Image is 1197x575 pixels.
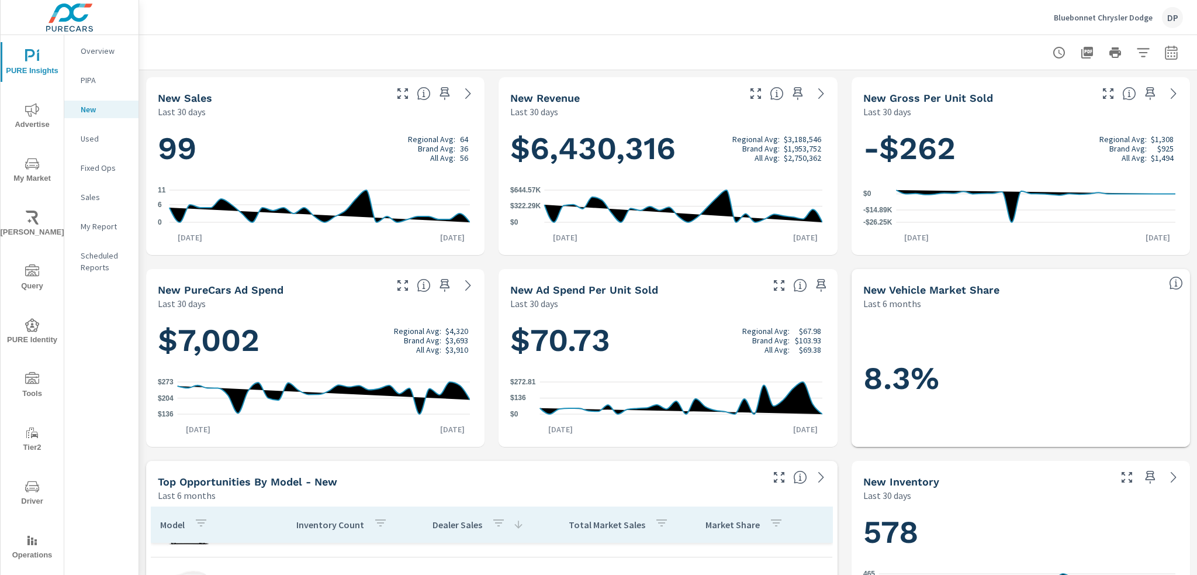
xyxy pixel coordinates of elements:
text: $0 [510,218,518,226]
span: Query [4,264,60,293]
p: Last 30 days [863,105,911,119]
text: $272.81 [510,378,536,386]
h5: New Gross Per Unit Sold [863,92,993,104]
p: $3,910 [445,345,468,354]
p: $1,953,752 [784,144,821,153]
button: Make Fullscreen [746,84,765,103]
p: $67.98 [799,326,821,336]
span: PURE Identity [4,318,60,347]
span: Total sales revenue over the selected date range. [Source: This data is sourced from the dealer’s... [770,87,784,101]
div: New [64,101,139,118]
span: Save this to your personalized report [435,276,454,295]
span: Save this to your personalized report [812,276,831,295]
p: New [81,104,129,115]
button: Make Fullscreen [1118,468,1136,487]
p: [DATE] [896,232,937,243]
span: Dealer Sales within ZipCode / Total Market Sales. [Market = within dealer PMA (or 60 miles if no ... [1169,276,1183,290]
text: $0 [510,410,518,418]
a: See more details in report [459,84,478,103]
p: Total Market Sales [569,519,645,531]
h5: New Ad Spend Per Unit Sold [510,284,658,296]
span: My Market [4,157,60,185]
p: $4,320 [445,326,468,336]
p: Dealer Sales [433,519,482,531]
p: Regional Avg: [1099,135,1147,144]
p: $925 [1157,144,1174,153]
p: $1,308 [1151,135,1174,144]
div: Used [64,130,139,147]
span: Find the biggest opportunities within your model lineup by seeing how each model is selling in yo... [793,470,807,484]
p: $103.93 [795,336,821,345]
button: Make Fullscreen [770,276,788,295]
text: -$26.25K [863,218,892,226]
p: PIPA [81,74,129,86]
span: Tier2 [4,426,60,455]
span: Driver [4,480,60,508]
p: Brand Avg: [752,336,790,345]
p: [DATE] [178,423,219,435]
div: Scheduled Reports [64,247,139,276]
p: Last 30 days [510,105,558,119]
p: [DATE] [1137,232,1178,243]
div: Sales [64,188,139,206]
button: "Export Report to PDF" [1075,41,1099,64]
a: See more details in report [812,468,831,487]
p: [DATE] [432,423,473,435]
p: Last 6 months [863,297,921,311]
span: Save this to your personalized report [1141,468,1160,487]
p: Regional Avg: [394,326,441,336]
h5: New Revenue [510,92,580,104]
p: [DATE] [432,232,473,243]
p: Regional Avg: [732,135,780,144]
p: 56 [460,153,468,163]
button: Make Fullscreen [393,84,412,103]
span: Tools [4,372,60,401]
p: All Avg: [430,153,455,163]
span: Number of vehicles sold by the dealership over the selected date range. [Source: This data is sou... [417,87,431,101]
text: $136 [158,410,174,418]
p: Sales [81,191,129,203]
p: All Avg: [1122,153,1147,163]
span: Total cost of media for all PureCars channels for the selected dealership group over the selected... [417,278,431,292]
text: $204 [158,394,174,402]
div: Overview [64,42,139,60]
text: $273 [158,378,174,386]
p: Fixed Ops [81,162,129,174]
p: Last 6 months [158,488,216,502]
a: See more details in report [459,276,478,295]
h1: $70.73 [510,321,825,360]
button: Make Fullscreen [393,276,412,295]
p: Brand Avg: [418,144,455,153]
p: [DATE] [540,423,581,435]
a: See more details in report [1164,468,1183,487]
a: See more details in report [812,84,831,103]
p: Bluebonnet Chrysler Dodge [1054,12,1153,23]
text: 0 [158,218,162,226]
button: Make Fullscreen [770,468,788,487]
button: Select Date Range [1160,41,1183,64]
p: Model [160,519,185,531]
h5: New Vehicle Market Share [863,284,999,296]
a: See more details in report [1164,84,1183,103]
p: Market Share [705,519,760,531]
p: All Avg: [755,153,780,163]
text: -$14.89K [863,206,892,214]
span: [PERSON_NAME] [4,211,60,239]
p: $3,693 [445,336,468,345]
p: [DATE] [785,423,826,435]
h1: 578 [863,512,1178,552]
span: Operations [4,533,60,562]
h1: -$262 [863,129,1178,168]
h1: 8.3% [863,359,1178,398]
span: Average gross profit generated by the dealership for each vehicle sold over the selected date ran... [1122,87,1136,101]
div: DP [1162,7,1183,28]
text: $0 [863,190,871,198]
h1: $6,430,316 [510,129,825,168]
p: 36 [460,144,468,153]
p: Last 30 days [863,488,911,502]
p: Last 30 days [158,297,206,311]
p: [DATE] [545,232,586,243]
text: $322.29K [510,202,541,211]
h5: New Sales [158,92,212,104]
div: Fixed Ops [64,159,139,177]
